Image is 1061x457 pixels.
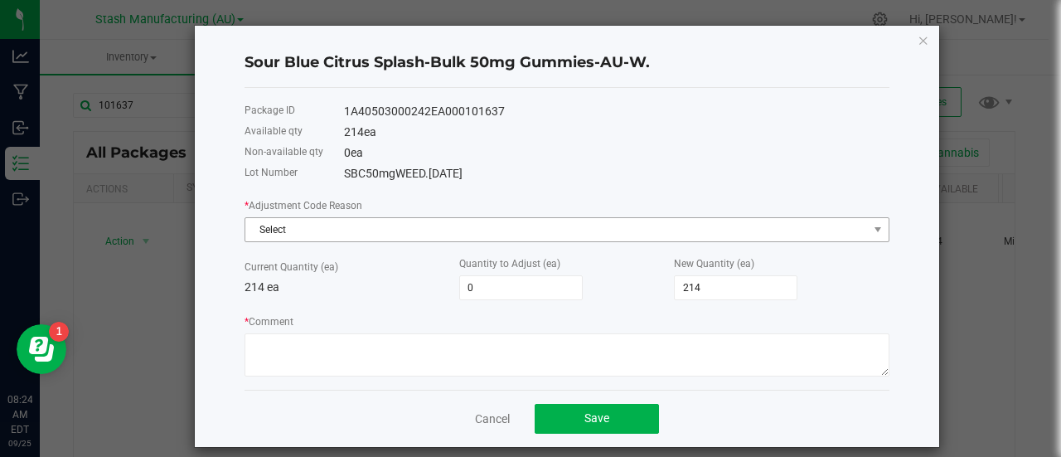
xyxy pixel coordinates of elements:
p: 214 ea [245,279,459,296]
button: Save [535,404,659,434]
iframe: Resource center [17,324,66,374]
input: 0 [675,276,797,299]
div: SBC50mgWEED.[DATE] [344,165,889,182]
label: Lot Number [245,165,298,180]
div: 0 [344,144,889,162]
div: 214 [344,124,889,141]
span: ea [364,125,376,139]
label: Comment [245,314,293,329]
label: Adjustment Code Reason [245,198,362,213]
a: Cancel [475,411,510,427]
label: New Quantity (ea) [674,256,754,271]
iframe: Resource center unread badge [49,322,69,342]
label: Package ID [245,103,295,118]
span: Select [245,218,868,241]
label: Available qty [245,124,303,139]
label: Quantity to Adjust (ea) [459,256,560,271]
label: Current Quantity (ea) [245,260,338,275]
span: Save [584,411,609,425]
div: 1A40503000242EA000101637 [344,103,889,120]
input: 0 [460,276,582,299]
h4: Sour Blue Citrus Splash-Bulk 50mg Gummies-AU-W. [245,52,889,74]
span: ea [351,146,363,159]
label: Non-available qty [245,144,323,159]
